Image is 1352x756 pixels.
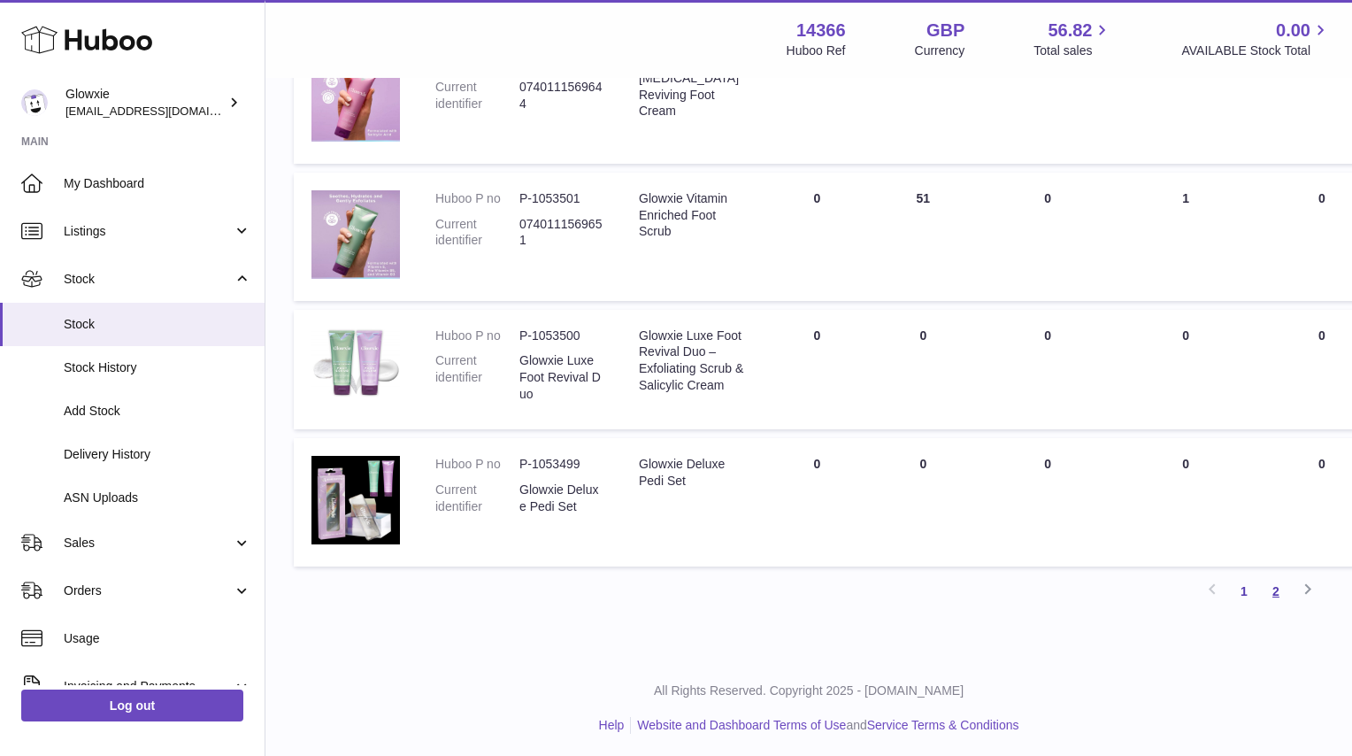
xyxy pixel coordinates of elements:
dd: P-1053499 [519,456,603,473]
span: AVAILABLE Stock Total [1181,42,1331,59]
dd: P-1053501 [519,190,603,207]
td: 0 [870,438,976,567]
td: 0 [870,310,976,430]
dt: Current identifier [435,79,519,112]
a: 0.00 AVAILABLE Stock Total [1181,19,1331,59]
td: 0 [764,173,870,301]
td: 0 [976,35,1119,164]
dd: 0740111569651 [519,216,603,250]
dd: Glowxie Deluxe Pedi Set [519,482,603,515]
span: My Dashboard [64,175,251,192]
img: product image [311,328,400,398]
td: 0 [764,310,870,430]
strong: GBP [926,19,964,42]
span: Usage [64,630,251,647]
span: Stock History [64,359,251,376]
a: 56.82 Total sales [1033,19,1112,59]
a: Log out [21,690,243,721]
a: Website and Dashboard Terms of Use [637,718,846,732]
span: ASN Uploads [64,490,251,506]
span: Invoicing and Payments [64,678,233,695]
span: 0 [1318,191,1325,205]
a: 2 [1260,575,1292,607]
td: 0 [764,35,870,164]
span: Total sales [1033,42,1112,59]
p: All Rights Reserved. Copyright 2025 - [DOMAIN_NAME] [280,683,1338,699]
span: Stock [64,271,233,288]
div: Glowxie Vitamin Enriched Foot Scrub [639,190,746,241]
span: 0.00 [1276,19,1310,42]
td: 1 [1119,35,1252,164]
td: 1 [870,35,976,164]
span: Listings [64,223,233,240]
td: 0 [976,173,1119,301]
dt: Current identifier [435,352,519,403]
dt: Current identifier [435,482,519,515]
span: 56.82 [1048,19,1092,42]
div: Glowxie [MEDICAL_DATA] Reviving Foot Cream [639,53,746,120]
div: Glowxie Luxe Foot Revival Duo – Exfoliating Scrub & Salicylic Cream [639,328,746,395]
span: Orders [64,582,233,599]
li: and [631,717,1018,734]
strong: 14366 [796,19,846,42]
a: Help [599,718,625,732]
span: 0 [1318,457,1325,471]
dt: Huboo P no [435,328,519,344]
dt: Huboo P no [435,190,519,207]
span: Add Stock [64,403,251,420]
td: 0 [976,310,1119,430]
span: 0 [1318,328,1325,343]
div: Currency [915,42,965,59]
span: Sales [64,535,233,552]
div: Huboo Ref [787,42,846,59]
dd: 0740111569644 [519,79,603,112]
td: 0 [1119,310,1252,430]
dt: Huboo P no [435,456,519,473]
dt: Current identifier [435,216,519,250]
td: 0 [764,438,870,567]
span: Delivery History [64,446,251,463]
span: Stock [64,316,251,333]
a: Service Terms & Conditions [867,718,1019,732]
td: 0 [1119,438,1252,567]
td: 0 [976,438,1119,567]
span: [EMAIL_ADDRESS][DOMAIN_NAME] [65,104,260,118]
a: 1 [1228,575,1260,607]
td: 51 [870,173,976,301]
img: product image [311,190,400,279]
td: 1 [1119,173,1252,301]
img: product image [311,456,400,544]
img: suraj@glowxie.com [21,89,48,116]
div: Glowxie [65,86,225,120]
div: Glowxie Deluxe Pedi Set [639,456,746,490]
dd: Glowxie Luxe Foot Revival Duo [519,352,603,403]
dd: P-1053500 [519,328,603,344]
img: product image [311,53,400,142]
